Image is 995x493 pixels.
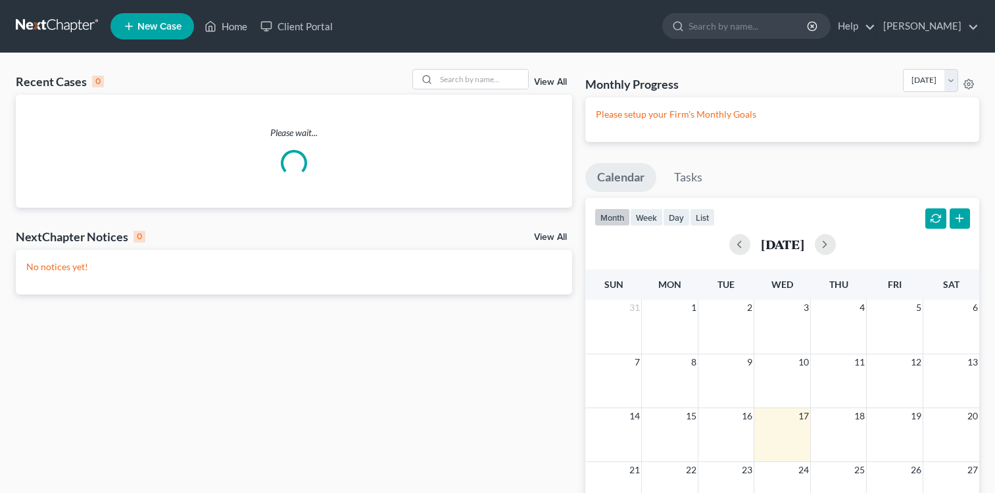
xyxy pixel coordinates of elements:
[628,408,641,424] span: 14
[971,300,979,316] span: 6
[966,462,979,478] span: 27
[797,408,810,424] span: 17
[16,126,572,139] p: Please wait...
[690,208,715,226] button: list
[829,279,848,290] span: Thu
[633,354,641,370] span: 7
[92,76,104,87] div: 0
[26,260,562,273] p: No notices yet!
[797,462,810,478] span: 24
[746,354,754,370] span: 9
[595,208,630,226] button: month
[604,279,623,290] span: Sun
[685,462,698,478] span: 22
[740,462,754,478] span: 23
[685,408,698,424] span: 15
[662,163,714,192] a: Tasks
[436,70,528,89] input: Search by name...
[915,300,923,316] span: 5
[910,462,923,478] span: 26
[771,279,793,290] span: Wed
[585,76,679,92] h3: Monthly Progress
[690,300,698,316] span: 1
[966,354,979,370] span: 13
[831,14,875,38] a: Help
[877,14,979,38] a: [PERSON_NAME]
[596,108,969,121] p: Please setup your Firm's Monthly Goals
[133,231,145,243] div: 0
[966,408,979,424] span: 20
[740,408,754,424] span: 16
[254,14,339,38] a: Client Portal
[534,233,567,242] a: View All
[16,229,145,245] div: NextChapter Notices
[888,279,902,290] span: Fri
[137,22,182,32] span: New Case
[628,462,641,478] span: 21
[853,354,866,370] span: 11
[534,78,567,87] a: View All
[943,279,959,290] span: Sat
[690,354,698,370] span: 8
[746,300,754,316] span: 2
[717,279,735,290] span: Tue
[797,354,810,370] span: 10
[585,163,656,192] a: Calendar
[16,74,104,89] div: Recent Cases
[858,300,866,316] span: 4
[910,354,923,370] span: 12
[658,279,681,290] span: Mon
[628,300,641,316] span: 31
[198,14,254,38] a: Home
[910,408,923,424] span: 19
[761,237,804,251] h2: [DATE]
[853,462,866,478] span: 25
[689,14,809,38] input: Search by name...
[802,300,810,316] span: 3
[853,408,866,424] span: 18
[630,208,663,226] button: week
[663,208,690,226] button: day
